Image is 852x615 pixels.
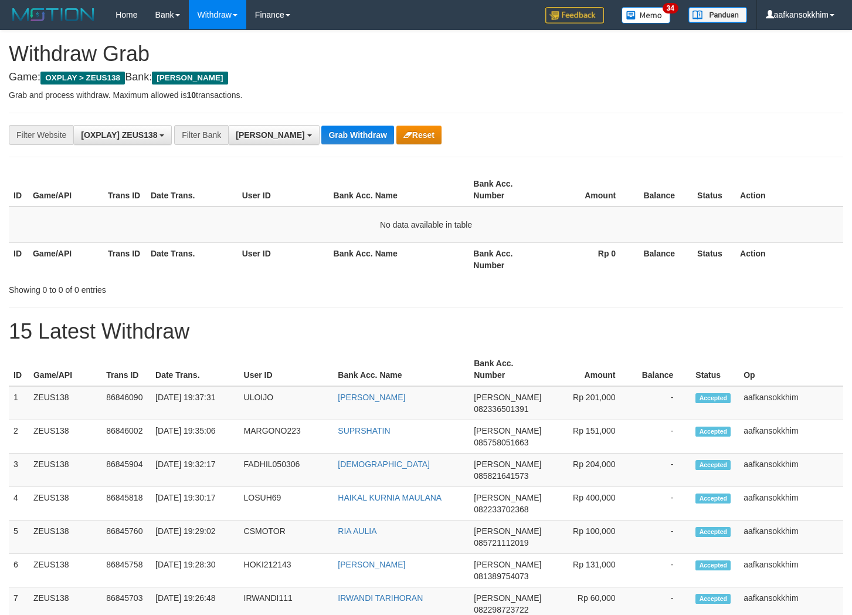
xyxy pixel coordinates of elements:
td: 86845760 [101,521,151,554]
span: [PERSON_NAME] [474,493,541,502]
div: Filter Website [9,125,73,145]
th: Status [691,353,739,386]
td: [DATE] 19:35:06 [151,420,239,454]
td: ZEUS138 [29,554,101,587]
td: 6 [9,554,29,587]
td: CSMOTOR [239,521,334,554]
td: 5 [9,521,29,554]
a: [DEMOGRAPHIC_DATA] [338,459,430,469]
span: Copy 081389754073 to clipboard [474,572,528,581]
span: [PERSON_NAME] [474,560,541,569]
th: Balance [633,242,693,276]
td: LOSUH69 [239,487,334,521]
img: Button%20Memo.svg [622,7,671,23]
td: Rp 201,000 [546,386,633,420]
a: HAIKAL KURNIA MAULANA [338,493,442,502]
td: aafkansokkhim [739,420,843,454]
span: [PERSON_NAME] [474,593,541,603]
th: Status [693,173,735,207]
a: IRWANDI TARIHORAN [338,593,423,603]
td: - [633,487,691,521]
span: Copy 085821641573 to clipboard [474,471,528,481]
p: Grab and process withdraw. Maximum allowed is transactions. [9,89,843,101]
th: Trans ID [103,242,146,276]
h1: 15 Latest Withdraw [9,320,843,343]
th: User ID [239,353,334,386]
img: MOTION_logo.png [9,6,98,23]
th: Bank Acc. Name [329,242,469,276]
span: [PERSON_NAME] [236,130,304,140]
td: aafkansokkhim [739,521,843,554]
td: Rp 400,000 [546,487,633,521]
th: Rp 0 [544,242,633,276]
td: ZEUS138 [29,487,101,521]
th: Date Trans. [146,173,237,207]
td: aafkansokkhim [739,454,843,487]
td: 1 [9,386,29,420]
td: Rp 151,000 [546,420,633,454]
th: User ID [237,173,329,207]
span: Copy 082298723722 to clipboard [474,605,528,614]
th: ID [9,242,28,276]
h4: Game: Bank: [9,72,843,83]
th: Game/API [28,173,103,207]
td: [DATE] 19:32:17 [151,454,239,487]
td: [DATE] 19:29:02 [151,521,239,554]
td: Rp 100,000 [546,521,633,554]
a: [PERSON_NAME] [338,560,405,569]
td: 86845818 [101,487,151,521]
span: [PERSON_NAME] [474,393,541,402]
a: RIA AULIA [338,526,376,536]
span: Accepted [695,393,731,403]
td: aafkansokkhim [739,554,843,587]
td: 86845904 [101,454,151,487]
td: [DATE] 19:28:30 [151,554,239,587]
span: Accepted [695,527,731,537]
span: Copy 085758051663 to clipboard [474,438,528,447]
th: Op [739,353,843,386]
td: 2 [9,420,29,454]
th: Bank Acc. Number [469,353,546,386]
td: 3 [9,454,29,487]
td: ZEUS138 [29,386,101,420]
td: 86846002 [101,420,151,454]
span: Copy 082233702368 to clipboard [474,505,528,514]
td: ULOIJO [239,386,334,420]
td: [DATE] 19:37:31 [151,386,239,420]
td: - [633,420,691,454]
th: Action [735,173,843,207]
span: [PERSON_NAME] [474,459,541,469]
td: 4 [9,487,29,521]
td: Rp 204,000 [546,454,633,487]
th: Game/API [29,353,101,386]
span: Accepted [695,494,731,504]
td: HOKI212143 [239,554,334,587]
td: ZEUS138 [29,420,101,454]
h1: Withdraw Grab [9,42,843,66]
strong: 10 [186,90,196,100]
span: [PERSON_NAME] [474,526,541,536]
th: Game/API [28,242,103,276]
span: 34 [663,3,678,13]
td: aafkansokkhim [739,386,843,420]
button: Reset [396,126,442,144]
button: Grab Withdraw [321,126,393,144]
th: Amount [544,173,633,207]
td: aafkansokkhim [739,487,843,521]
span: [OXPLAY] ZEUS138 [81,130,157,140]
td: FADHIL050306 [239,454,334,487]
td: ZEUS138 [29,454,101,487]
th: Bank Acc. Name [329,173,469,207]
th: Bank Acc. Number [469,242,544,276]
span: Accepted [695,560,731,570]
th: ID [9,173,28,207]
span: Accepted [695,594,731,604]
div: Filter Bank [174,125,228,145]
th: Trans ID [103,173,146,207]
th: Action [735,242,843,276]
td: 86845758 [101,554,151,587]
span: Copy 085721112019 to clipboard [474,538,528,548]
span: [PERSON_NAME] [152,72,228,85]
span: OXPLAY > ZEUS138 [40,72,125,85]
span: Accepted [695,427,731,437]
